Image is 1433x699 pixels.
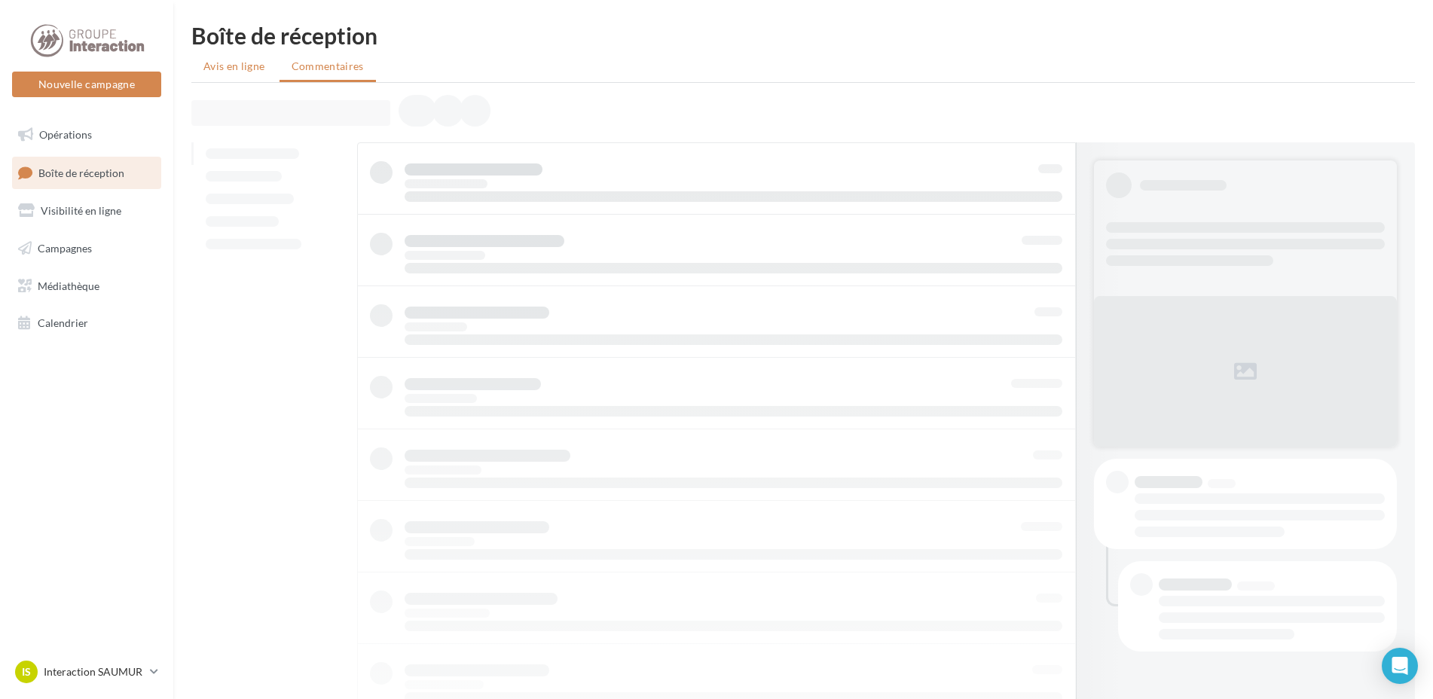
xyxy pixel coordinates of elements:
[12,658,161,686] a: IS Interaction SAUMUR
[1382,648,1418,684] div: Open Intercom Messenger
[41,204,121,217] span: Visibilité en ligne
[203,60,265,72] span: Avis en ligne
[191,24,1415,47] div: Boîte de réception
[9,270,164,302] a: Médiathèque
[38,279,99,292] span: Médiathèque
[38,316,88,329] span: Calendrier
[9,195,164,227] a: Visibilité en ligne
[9,157,164,189] a: Boîte de réception
[9,119,164,151] a: Opérations
[38,166,124,179] span: Boîte de réception
[9,233,164,264] a: Campagnes
[12,72,161,97] button: Nouvelle campagne
[38,242,92,255] span: Campagnes
[9,307,164,339] a: Calendrier
[22,664,31,679] span: IS
[44,664,144,679] p: Interaction SAUMUR
[39,128,92,141] span: Opérations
